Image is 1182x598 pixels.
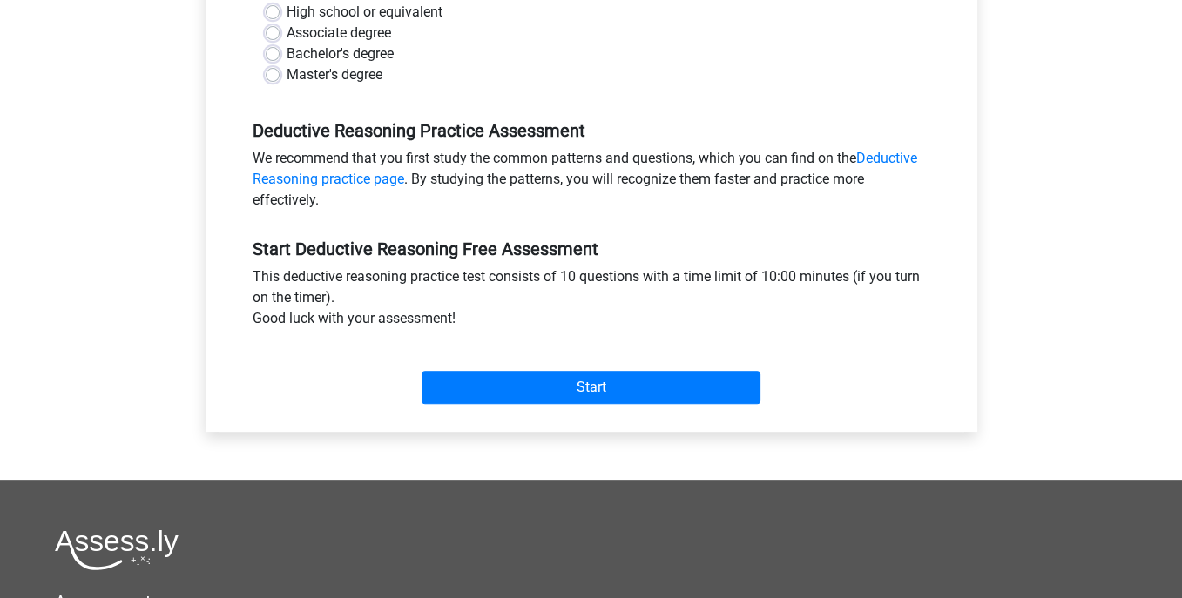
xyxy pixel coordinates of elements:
[240,148,943,218] div: We recommend that you first study the common patterns and questions, which you can find on the . ...
[55,529,179,570] img: Assessly logo
[287,2,442,23] label: High school or equivalent
[253,239,930,259] h5: Start Deductive Reasoning Free Assessment
[287,64,382,85] label: Master's degree
[287,44,394,64] label: Bachelor's degree
[240,266,943,336] div: This deductive reasoning practice test consists of 10 questions with a time limit of 10:00 minute...
[422,371,760,404] input: Start
[287,23,391,44] label: Associate degree
[253,120,930,141] h5: Deductive Reasoning Practice Assessment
